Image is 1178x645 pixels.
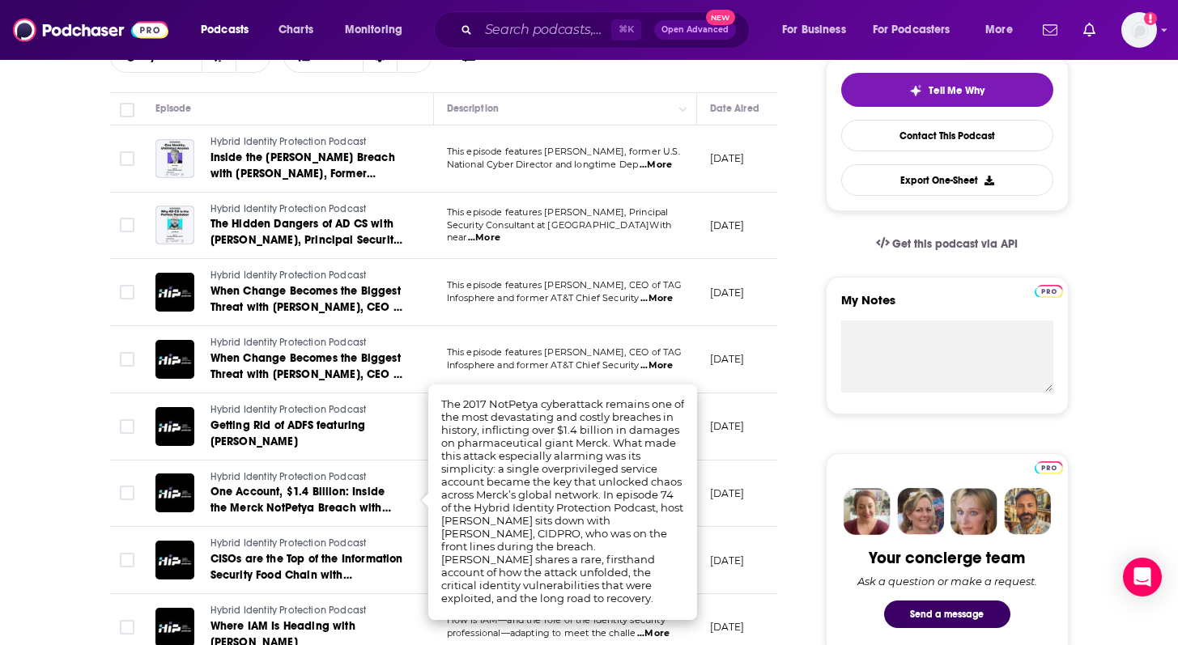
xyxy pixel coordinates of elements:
img: tell me why sparkle [909,84,922,97]
span: Hybrid Identity Protection Podcast [211,203,367,214]
div: Open Intercom Messenger [1123,558,1162,596]
img: Podchaser Pro [1035,461,1063,474]
span: By Date [143,51,189,62]
label: My Notes [841,292,1053,320]
span: Table [321,51,350,62]
a: Hybrid Identity Protection Podcast [211,135,405,150]
div: Your concierge team [869,548,1025,568]
span: Hybrid Identity Protection Podcast [211,404,367,415]
svg: Add a profile image [1144,12,1157,25]
span: Hybrid Identity Protection Podcast [211,136,367,147]
a: Hybrid Identity Protection Podcast [211,604,405,618]
button: Show profile menu [1121,12,1157,48]
a: Hybrid Identity Protection Podcast [211,403,405,418]
a: Get this podcast via API [863,224,1031,264]
img: Podchaser - Follow, Share and Rate Podcasts [13,15,168,45]
img: User Profile [1121,12,1157,48]
span: Charts [279,19,313,41]
span: Toggle select row [120,553,134,567]
button: Column Actions [674,100,693,119]
a: Inside the [PERSON_NAME] Breach with [PERSON_NAME], Former Deputy Director of the NSA [211,150,405,182]
a: Getting Rid of ADFS featuring [PERSON_NAME] [211,418,405,450]
p: [DATE] [710,620,745,634]
a: Show notifications dropdown [1077,16,1102,44]
p: [DATE] [710,352,745,366]
div: Description [447,99,499,118]
button: Open AdvancedNew [654,20,736,40]
span: This episode features [PERSON_NAME], CEO of TAG [447,346,683,358]
span: Podcasts [201,19,249,41]
a: When Change Becomes the Biggest Threat with [PERSON_NAME], CEO of TAG Infosphere [211,350,405,383]
img: Podchaser Pro [1035,285,1063,298]
a: Hybrid Identity Protection Podcast [211,202,405,217]
span: ...More [468,231,500,244]
img: Barbara Profile [897,488,944,535]
span: Getting Rid of ADFS featuring [PERSON_NAME] [211,418,366,448]
span: Toggle select row [120,620,134,634]
input: Search podcasts, credits, & more... [478,17,611,43]
a: One Account, $1.4 Billion: Inside the Merck NotPetya Breach with [PERSON_NAME], CIDPRO [211,484,405,516]
span: Monitoring [345,19,402,41]
span: Infosphere and former AT&T Chief Security [447,359,640,371]
p: [DATE] [710,151,745,165]
span: Logged in as biancagorospe [1121,12,1157,48]
span: Toggle select row [120,285,134,299]
span: When Change Becomes the Biggest Threat with [PERSON_NAME], CEO of TAG Infosphere [211,284,404,330]
span: Tell Me Why [929,84,985,97]
div: Episode [155,99,192,118]
span: More [985,19,1013,41]
button: open menu [334,17,423,43]
span: When Change Becomes the Biggest Threat with [PERSON_NAME], CEO of TAG Infosphere [211,351,404,397]
span: The 2017 NotPetya cyberattack remains one of the most devastating and costly breaches in history,... [441,397,684,605]
span: Toggle select row [120,218,134,232]
a: Hybrid Identity Protection Podcast [211,470,405,485]
span: Hybrid Identity Protection Podcast [211,537,367,549]
button: open menu [771,17,866,43]
a: Pro website [1035,282,1063,298]
span: For Podcasters [873,19,950,41]
p: [DATE] [710,486,745,500]
span: Hybrid Identity Protection Podcast [211,471,367,482]
span: One Account, $1.4 Billion: Inside the Merck NotPetya Breach with [PERSON_NAME], CIDPRO [211,485,391,531]
span: This episode features [PERSON_NAME], former U.S. [447,146,680,157]
p: [DATE] [710,419,745,433]
span: Toggle select row [120,352,134,367]
span: professional—adapting to meet the challe [447,627,636,639]
img: Jules Profile [950,488,997,535]
span: Get this podcast via API [892,237,1018,251]
span: Toggle select row [120,419,134,434]
a: Charts [268,17,323,43]
span: ...More [640,292,673,305]
a: Hybrid Identity Protection Podcast [211,537,405,551]
span: Security Consultant at [GEOGRAPHIC_DATA]With near [447,219,672,244]
span: New [706,10,735,25]
span: CISOs are the Top of the Information Security Food Chain with [PERSON_NAME] [211,552,403,598]
img: Jon Profile [1004,488,1051,535]
button: Export One-Sheet [841,164,1053,196]
span: ...More [640,359,673,372]
span: Inside the [PERSON_NAME] Breach with [PERSON_NAME], Former Deputy Director of the NSA [211,151,395,197]
span: This episode features [PERSON_NAME], CEO of TAG [447,279,683,291]
span: Hybrid Identity Protection Podcast [211,337,367,348]
div: Date Aired [710,99,759,118]
button: open menu [974,17,1033,43]
span: Toggle select row [120,486,134,500]
a: The Hidden Dangers of AD CS with [PERSON_NAME], Principal Security Consultant at Semperis [211,216,405,248]
a: Hybrid Identity Protection Podcast [211,269,405,283]
button: open menu [111,51,202,62]
button: tell me why sparkleTell Me Why [841,73,1053,107]
p: [DATE] [710,554,745,567]
a: Hybrid Identity Protection Podcast [211,336,405,350]
span: For Business [782,19,846,41]
img: Sydney Profile [844,488,891,535]
span: This episode features [PERSON_NAME], Principal [447,206,669,218]
div: Ask a question or make a request. [857,575,1037,588]
span: Open Advanced [661,26,729,34]
a: Pro website [1035,459,1063,474]
span: ...More [637,627,670,640]
button: open menu [862,17,974,43]
span: How is IAM—and the role of the identity security [447,614,666,626]
p: [DATE] [710,286,745,299]
span: Infosphere and former AT&T Chief Security [447,292,640,303]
